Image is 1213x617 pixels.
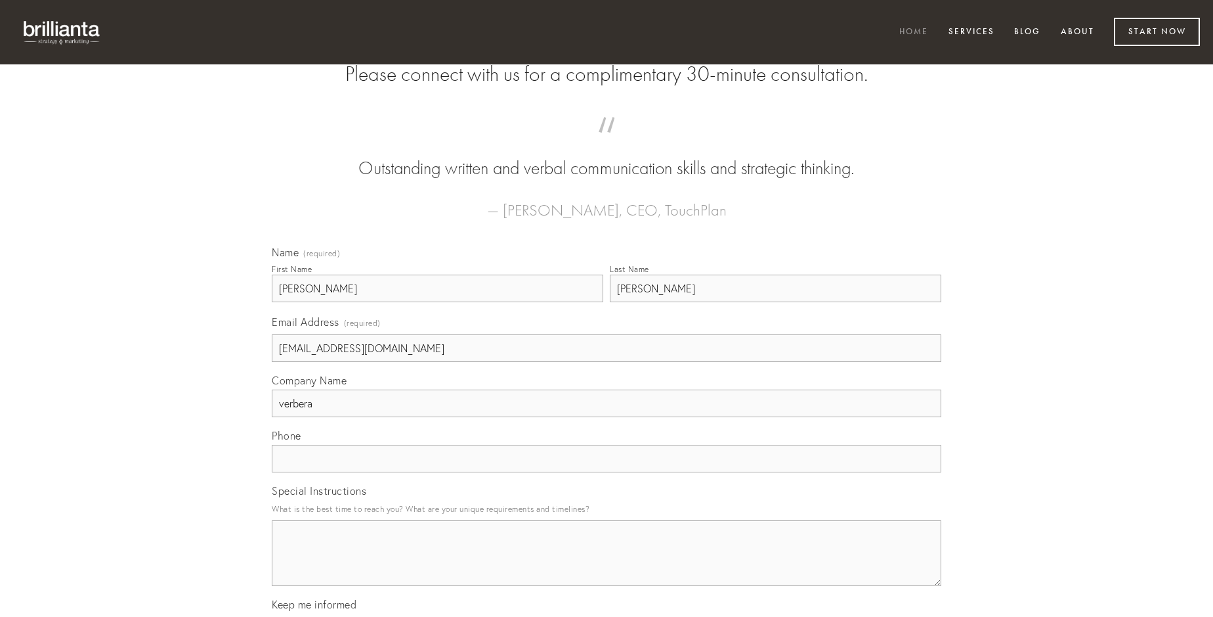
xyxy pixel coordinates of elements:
[303,250,340,258] span: (required)
[293,181,920,223] figcaption: — [PERSON_NAME], CEO, TouchPlan
[891,22,937,43] a: Home
[293,130,920,181] blockquote: Outstanding written and verbal communication skills and strategic thinking.
[272,315,339,329] span: Email Address
[1052,22,1103,43] a: About
[344,314,381,332] span: (required)
[272,598,356,611] span: Keep me informed
[1114,18,1200,46] a: Start Now
[272,62,941,87] h2: Please connect with us for a complimentary 30-minute consultation.
[272,264,312,274] div: First Name
[272,484,366,497] span: Special Instructions
[272,500,941,518] p: What is the best time to reach you? What are your unique requirements and timelines?
[610,264,649,274] div: Last Name
[293,130,920,156] span: “
[272,374,347,387] span: Company Name
[272,246,299,259] span: Name
[272,429,301,442] span: Phone
[13,13,112,51] img: brillianta - research, strategy, marketing
[1006,22,1049,43] a: Blog
[940,22,1003,43] a: Services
